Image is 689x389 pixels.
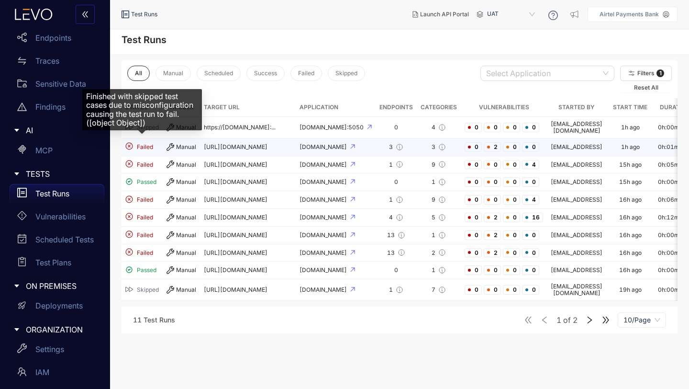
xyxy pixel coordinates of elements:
[26,126,97,135] span: AI
[200,98,296,117] th: Target URL
[606,98,654,117] th: Start Time
[547,138,606,156] td: [EMAIL_ADDRESS]
[35,368,49,377] p: IAM
[133,316,175,324] span: 11 Test Runs
[254,70,277,77] span: Success
[10,74,104,97] a: Sensitive Data
[204,143,267,150] span: [URL][DOMAIN_NAME]
[290,66,322,81] button: Failed
[465,177,482,187] span: 0
[503,285,520,295] span: 0
[379,286,413,294] div: 1
[204,196,267,203] span: [URL][DOMAIN_NAME]
[13,127,20,134] span: caret-right
[465,195,482,205] span: 0
[122,98,163,117] th: Status
[10,230,104,253] a: Scheduled Tests
[10,97,104,120] a: Findings
[127,66,150,81] button: All
[167,178,196,186] div: Manual
[300,161,348,168] span: [DOMAIN_NAME]
[379,124,413,131] div: 0
[204,286,267,293] span: [URL][DOMAIN_NAME]
[573,316,578,324] span: 2
[421,178,457,186] div: 1
[484,248,501,258] span: 2
[421,196,457,204] div: 9
[10,184,104,207] a: Test Runs
[503,123,520,132] span: 0
[465,213,482,222] span: 0
[547,191,606,209] td: [EMAIL_ADDRESS]
[547,209,606,227] td: [EMAIL_ADDRESS]
[137,214,153,221] span: Failed
[300,249,348,256] span: [DOMAIN_NAME]
[17,56,27,66] span: swap
[619,267,642,274] div: 16h ago
[421,231,457,239] div: 1
[156,66,191,81] button: Manual
[522,248,539,258] span: 0
[522,123,539,132] span: 0
[484,213,501,222] span: 2
[246,66,285,81] button: Success
[167,266,196,274] div: Manual
[556,316,578,324] span: of
[167,214,196,221] div: Manual
[503,142,520,152] span: 0
[197,66,241,81] button: Scheduled
[163,70,183,77] span: Manual
[6,164,104,184] div: TESTS
[137,196,153,203] span: Failed
[137,124,159,131] span: Skipped
[296,98,376,117] th: Application
[131,11,157,18] span: Test Runs
[503,177,520,187] span: 0
[137,250,153,256] span: Failed
[421,266,457,274] div: 1
[522,285,539,295] span: 0
[465,230,482,240] span: 0
[484,160,501,170] span: 0
[585,316,594,324] span: right
[35,212,86,221] p: Vulnerabilities
[522,230,539,240] span: 0
[503,248,520,258] span: 0
[204,178,267,185] span: [URL][DOMAIN_NAME]
[26,170,97,178] span: TESTS
[484,265,501,275] span: 0
[522,142,539,152] span: 0
[376,98,417,117] th: Endpoints
[503,160,520,170] span: 0
[35,146,53,155] p: MCP
[167,143,196,151] div: Manual
[547,227,606,244] td: [EMAIL_ADDRESS]
[484,123,501,132] span: 0
[421,249,457,256] div: 2
[547,117,606,138] td: [EMAIL_ADDRESS][DOMAIN_NAME]
[379,196,413,204] div: 1
[137,232,153,239] span: Failed
[13,283,20,289] span: caret-right
[465,265,482,275] span: 0
[328,66,365,81] button: Skipped
[300,286,348,293] span: [DOMAIN_NAME]
[619,214,642,221] div: 16h ago
[619,286,642,293] div: 19h ago
[137,161,153,168] span: Failed
[522,213,543,222] span: 16
[10,141,104,164] a: MCP
[379,143,413,151] div: 3
[600,11,659,18] p: Airtel Payments Bank
[35,189,69,198] p: Test Runs
[503,195,520,205] span: 0
[379,214,413,221] div: 4
[484,177,501,187] span: 0
[81,11,89,19] span: double-left
[421,286,457,294] div: 7
[300,124,365,131] span: [DOMAIN_NAME]:5050
[35,34,71,42] p: Endpoints
[335,70,357,77] span: Skipped
[17,367,27,377] span: team
[204,214,267,221] span: [URL][DOMAIN_NAME]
